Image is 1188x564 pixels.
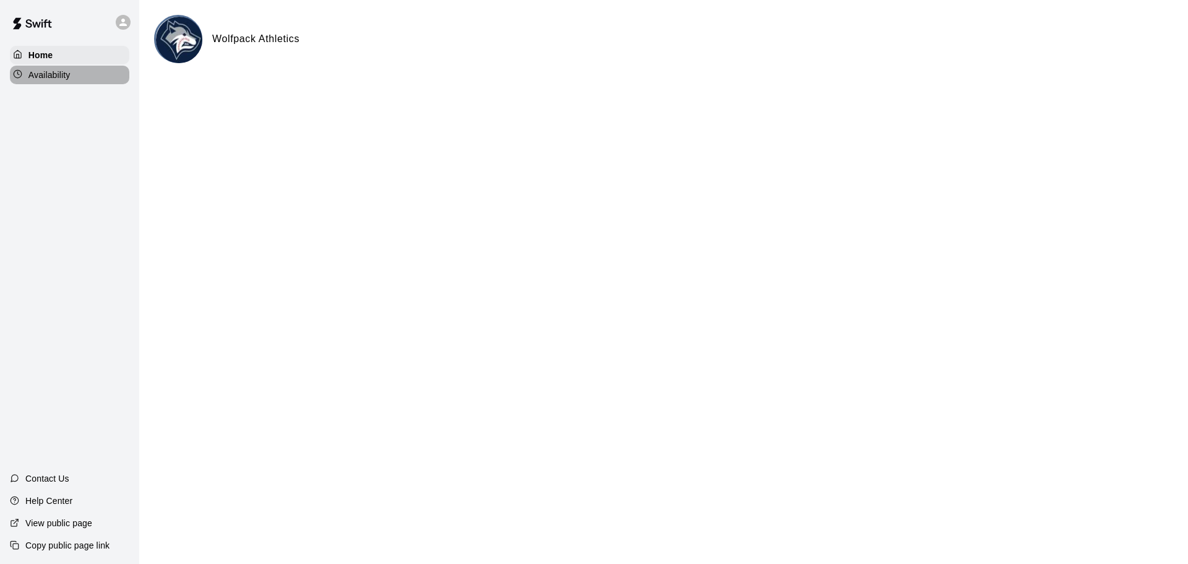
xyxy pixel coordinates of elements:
[28,49,53,61] p: Home
[25,539,110,552] p: Copy public page link
[212,31,299,47] h6: Wolfpack Athletics
[25,517,92,529] p: View public page
[28,69,71,81] p: Availability
[10,46,129,64] a: Home
[156,17,202,63] img: Wolfpack Athletics logo
[25,495,72,507] p: Help Center
[10,66,129,84] a: Availability
[25,472,69,485] p: Contact Us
